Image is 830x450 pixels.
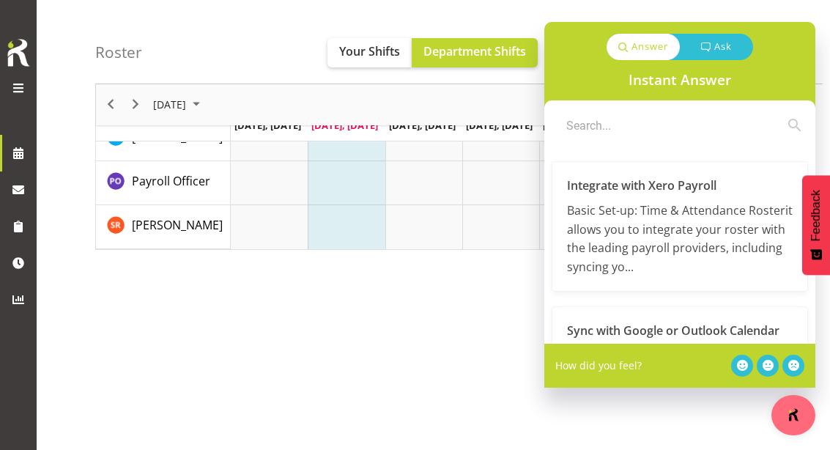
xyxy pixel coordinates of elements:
button: Department Shifts [412,38,538,67]
h3: Instant Answer [629,71,731,89]
button: Next [126,96,146,114]
span: [DATE], [DATE] [466,119,533,132]
td: Payroll Officer resource [96,161,231,205]
span: Feedback [809,190,823,241]
button: Your Shifts [327,38,412,67]
h3: Integrate with Xero Payroll [567,177,793,194]
span: [DATE] [152,96,188,114]
span: Department Shifts [423,43,526,59]
h4: Roster [95,44,142,61]
span: [DATE], [DATE] [543,119,609,132]
div: next period [123,84,148,125]
a: Payroll Officer [132,172,210,190]
button: Previous [101,96,121,114]
p: Ask [714,40,732,54]
td: Shivana Ram resource [96,205,231,249]
h3: Sync with Google or Outlook Calendar [567,322,793,339]
span: Payroll Officer [132,173,210,189]
span: [DATE], [DATE] [389,119,456,132]
img: Rosterit icon logo [4,37,33,69]
span: Your Shifts [339,43,400,59]
span: [DATE], [DATE] [234,119,301,132]
div: previous period [98,84,123,125]
p: Basic Set-up: Time & Attendance Rosterit allows you to integrate your roster with the leading pay... [567,202,793,276]
a: [PERSON_NAME] [132,216,223,234]
span: [PERSON_NAME] [132,129,223,145]
span: [PERSON_NAME] [132,217,223,233]
p: Answer [631,40,668,54]
p: How did you feel? [555,358,642,373]
input: Search... [552,108,782,143]
button: Feedback - Show survey [802,175,830,275]
button: October 2025 [151,96,207,114]
div: October 2025 [148,84,209,125]
span: [DATE], [DATE] [311,119,378,132]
